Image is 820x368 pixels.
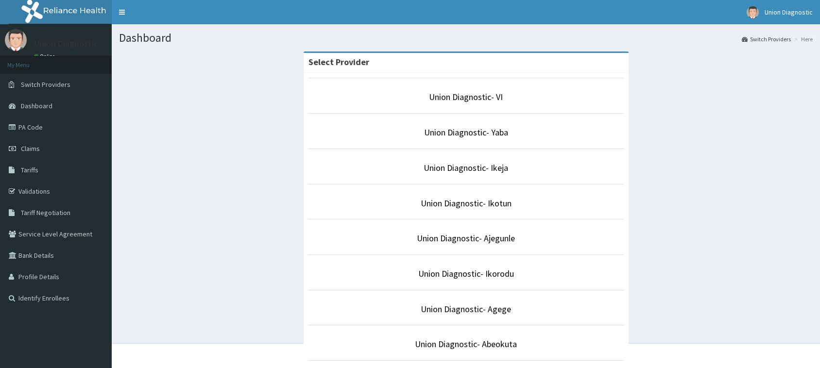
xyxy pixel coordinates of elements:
img: User Image [747,6,759,18]
a: Union Diagnostic- Ajegunle [417,233,515,244]
span: Union Diagnostic [765,8,813,17]
h1: Dashboard [119,32,813,44]
span: Claims [21,144,40,153]
span: Dashboard [21,101,52,110]
li: Here [792,35,813,43]
span: Tariffs [21,166,38,174]
a: Switch Providers [742,35,791,43]
span: Tariff Negotiation [21,208,70,217]
a: Union Diagnostic- Agege [421,303,511,315]
a: Online [34,53,57,60]
a: Union Diagnostic- Ikeja [424,162,508,173]
a: Union Diagnostic- VI [429,91,503,102]
span: Switch Providers [21,80,70,89]
p: Union Diagnostic [34,39,98,48]
a: Union Diagnostic- Ikotun [421,198,512,209]
a: Union Diagnostic- Yaba [424,127,508,138]
img: User Image [5,29,27,51]
strong: Select Provider [308,56,369,67]
a: Union Diagnostic- Ikorodu [418,268,514,279]
a: Union Diagnostic- Abeokuta [415,338,517,350]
